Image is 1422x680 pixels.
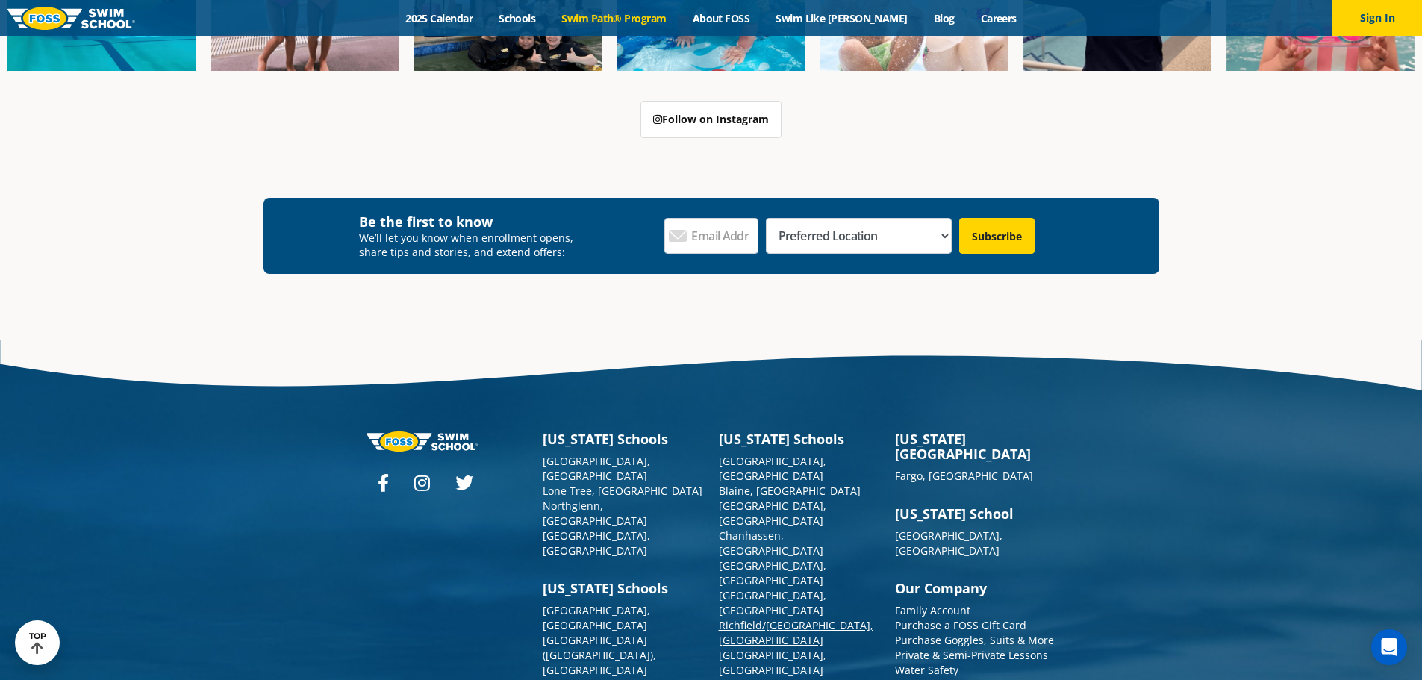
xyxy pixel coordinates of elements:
[895,633,1054,647] a: Purchase Goggles, Suits & More
[895,506,1056,521] h3: [US_STATE] School
[359,231,584,259] p: We’ll let you know when enrollment opens, share tips and stories, and extend offers:
[543,431,704,446] h3: [US_STATE] Schools
[895,528,1002,558] a: [GEOGRAPHIC_DATA], [GEOGRAPHIC_DATA]
[543,528,650,558] a: [GEOGRAPHIC_DATA], [GEOGRAPHIC_DATA]
[719,528,823,558] a: Chanhassen, [GEOGRAPHIC_DATA]
[895,469,1033,483] a: Fargo, [GEOGRAPHIC_DATA]
[7,7,135,30] img: FOSS Swim School Logo
[549,11,679,25] a: Swim Path® Program
[367,431,478,452] img: Foss-logo-horizontal-white.svg
[664,218,758,254] input: Email Address
[1371,629,1407,665] div: Open Intercom Messenger
[895,431,1056,461] h3: [US_STATE][GEOGRAPHIC_DATA]
[719,618,873,647] a: Richfield/[GEOGRAPHIC_DATA], [GEOGRAPHIC_DATA]
[763,11,921,25] a: Swim Like [PERSON_NAME]
[486,11,549,25] a: Schools
[393,11,486,25] a: 2025 Calendar
[543,581,704,596] h3: [US_STATE] Schools
[719,558,826,587] a: [GEOGRAPHIC_DATA], [GEOGRAPHIC_DATA]
[920,11,967,25] a: Blog
[679,11,763,25] a: About FOSS
[895,618,1026,632] a: Purchase a FOSS Gift Card
[895,663,958,677] a: Water Safety
[895,581,1056,596] h3: Our Company
[959,218,1035,254] input: Subscribe
[359,213,584,231] h4: Be the first to know
[895,648,1048,662] a: Private & Semi-Private Lessons
[640,101,782,138] a: Follow on Instagram
[967,11,1029,25] a: Careers
[543,454,650,483] a: [GEOGRAPHIC_DATA], [GEOGRAPHIC_DATA]
[543,484,702,498] a: Lone Tree, [GEOGRAPHIC_DATA]
[543,603,650,632] a: [GEOGRAPHIC_DATA], [GEOGRAPHIC_DATA]
[543,499,647,528] a: Northglenn, [GEOGRAPHIC_DATA]
[719,431,880,446] h3: [US_STATE] Schools
[719,648,826,677] a: [GEOGRAPHIC_DATA], [GEOGRAPHIC_DATA]
[543,633,656,677] a: [GEOGRAPHIC_DATA] ([GEOGRAPHIC_DATA]), [GEOGRAPHIC_DATA]
[895,603,970,617] a: Family Account
[719,454,826,483] a: [GEOGRAPHIC_DATA], [GEOGRAPHIC_DATA]
[719,588,826,617] a: [GEOGRAPHIC_DATA], [GEOGRAPHIC_DATA]
[29,631,46,655] div: TOP
[719,499,826,528] a: [GEOGRAPHIC_DATA], [GEOGRAPHIC_DATA]
[719,484,861,498] a: Blaine, [GEOGRAPHIC_DATA]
